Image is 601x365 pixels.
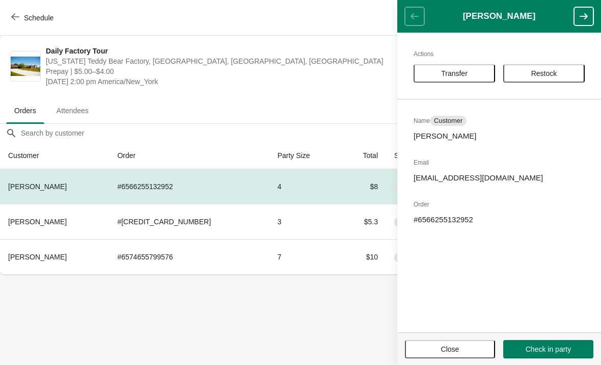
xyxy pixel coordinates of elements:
h2: Order [414,199,585,210]
span: Restock [531,69,557,77]
p: [PERSON_NAME] [414,131,585,141]
td: $10 [340,239,386,274]
span: Attendees [48,101,97,120]
span: Check in party [526,345,571,353]
button: Check in party [503,340,593,358]
h1: [PERSON_NAME] [424,11,574,21]
th: Party Size [269,142,341,169]
span: Prepay | $5.00–$4.00 [46,66,405,76]
span: Schedule [24,14,53,22]
h2: Email [414,158,585,168]
h2: Name [414,116,585,126]
td: $5.3 [340,204,386,239]
button: Restock [503,64,585,83]
button: Close [405,340,495,358]
span: [PERSON_NAME] [8,218,67,226]
span: [PERSON_NAME] [8,253,67,261]
h2: Actions [414,49,585,59]
th: Status [386,142,448,169]
img: Daily Factory Tour [11,57,40,76]
p: [EMAIL_ADDRESS][DOMAIN_NAME] [414,173,585,183]
span: Customer [434,117,462,125]
th: Total [340,142,386,169]
span: [PERSON_NAME] [8,182,67,191]
button: Transfer [414,64,495,83]
td: $8 [340,169,386,204]
td: # [CREDIT_CARD_NUMBER] [109,204,269,239]
span: Transfer [441,69,468,77]
span: [DATE] 2:00 pm America/New_York [46,76,405,87]
button: Schedule [5,9,62,27]
span: Daily Factory Tour [46,46,405,56]
p: # 6566255132952 [414,215,585,225]
td: 4 [269,169,341,204]
td: 7 [269,239,341,274]
input: Search by customer [20,124,601,142]
td: # 6574655799576 [109,239,269,274]
span: [US_STATE] Teddy Bear Factory, [GEOGRAPHIC_DATA], [GEOGRAPHIC_DATA], [GEOGRAPHIC_DATA] [46,56,405,66]
th: Order [109,142,269,169]
td: # 6566255132952 [109,169,269,204]
span: Orders [6,101,44,120]
span: Close [441,345,459,353]
td: 3 [269,204,341,239]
